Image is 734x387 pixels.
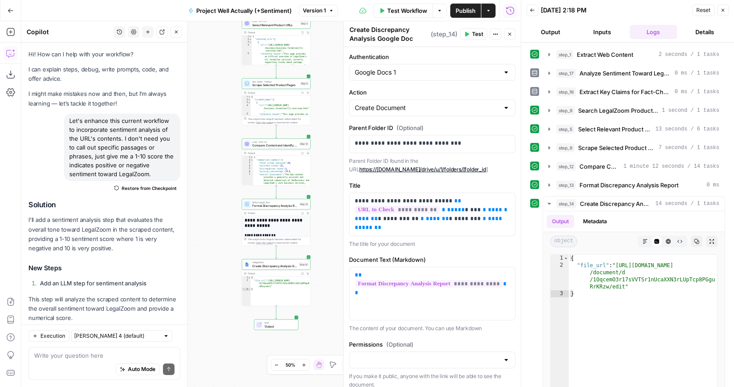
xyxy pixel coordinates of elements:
[242,288,250,291] div: 3
[543,141,725,155] button: 7 seconds / 1 tasks
[196,6,292,15] span: Project Well Actually (+Sentiment)
[248,117,309,124] div: This output is too large & has been abbreviated for review. to view the full content.
[242,41,252,43] div: 3
[242,99,250,101] div: 2
[300,82,309,86] div: Step 6
[543,159,725,174] button: 1 minute 12 seconds / 14 tasks
[692,4,714,16] button: Reset
[623,162,719,170] span: 1 minute 12 seconds / 14 tasks
[286,361,295,368] span: 50%
[674,69,719,77] span: 0 ms / 1 tasks
[450,4,481,18] button: Publish
[359,166,486,173] a: https://[DOMAIN_NAME]/drive/u/1/folders/[folder_id
[556,50,573,59] span: step_1
[27,28,111,36] div: Copilot
[242,173,253,239] div: 7
[242,38,252,41] div: 2
[252,20,298,23] span: LLM · GPT-4.1
[556,87,576,96] span: step_16
[556,143,575,152] span: step_6
[256,241,273,244] span: Copy the output
[630,25,678,39] button: Logs
[242,113,250,133] div: 5
[547,215,574,228] button: Output
[252,83,298,87] span: Scrape Selected Product Pages
[580,199,652,208] span: Create Discrepancy Analysis Google Doc
[556,199,576,208] span: step_14
[248,211,298,215] div: Output
[242,104,250,113] div: 4
[245,262,249,267] img: Instagram%20post%20-%201%201.png
[349,123,516,132] label: Parent Folder ID
[40,280,147,287] strong: Add an LLM step for sentiment analysis
[28,50,180,59] p: Hi! How can I help with your workflow?
[183,4,297,18] button: Project Well Actually (+Sentiment)
[349,181,516,190] label: Title
[242,78,311,125] div: Run Code · PythonScrape Selected Product PagesStep 6Output{ "scraped_pages":[ { "url":"[URL][DOMA...
[577,50,633,59] span: Extract Web Content
[578,125,652,134] span: Select Relevant Product URLs
[242,156,253,158] div: 1
[472,30,483,38] span: Test
[256,121,273,124] span: Copy the output
[242,162,253,164] div: 3
[248,31,298,34] div: Output
[249,38,251,41] span: Toggle code folding, rows 2 through 19
[543,103,725,118] button: 1 second / 1 tasks
[249,41,251,43] span: Toggle code folding, rows 3 through 6
[659,144,719,152] span: 7 seconds / 1 tasks
[387,6,427,15] span: Test Workflow
[252,140,298,144] span: LLM · GPT-4.1
[579,69,671,78] span: Analyze Sentiment Toward LegalZoom
[122,185,177,192] span: Restore from Checkpoint
[303,7,326,15] span: Version 1
[265,321,295,324] span: End
[349,255,516,264] label: Document Text (Markdown)
[242,101,250,104] div: 3
[386,340,413,349] span: (Optional)
[397,123,424,132] span: (Optional)
[556,69,576,78] span: step_17
[116,363,159,375] button: Auto Mode
[355,103,499,112] input: Create Document
[300,21,309,25] div: Step 5
[527,25,575,39] button: Output
[242,165,253,167] div: 4
[242,18,311,65] div: LLM · GPT-4.1Select Relevant Product URLsStep 5Output{ "selected_urls":[ { "url":"[URL][DOMAIN_NA...
[543,197,725,211] button: 14 seconds / 1 tasks
[655,200,719,208] span: 14 seconds / 1 tasks
[28,215,180,253] p: I'll add a sentiment analysis step that evaluates the overall tone toward LegalZoom in the scrape...
[242,320,311,330] div: EndOutput
[543,178,725,192] button: 0 ms
[128,365,155,373] span: Auto Mode
[242,167,253,170] div: 5
[299,5,338,16] button: Version 1
[242,138,311,186] div: LLM · GPT-4.1Compare Content and Identify DiscrepanciesStep 12Output{ "comparison_summary":{ "tot...
[578,215,612,228] button: Metadata
[431,30,457,39] span: ( step_14 )
[252,80,298,83] span: Run Code · Python
[681,25,729,39] button: Details
[242,159,253,162] div: 2
[543,47,725,62] button: 2 seconds / 1 tasks
[40,332,65,340] span: Execution
[456,6,476,15] span: Publish
[28,201,180,209] h2: Solution
[543,85,725,99] button: 0 ms / 1 tasks
[276,125,277,138] g: Edge from step_6 to step_12
[252,261,297,264] span: Integration
[248,151,298,155] div: Output
[662,107,719,115] span: 1 second / 1 tasks
[349,240,516,249] p: The title for your document
[249,35,251,38] span: Toggle code folding, rows 1 through 28
[579,162,620,171] span: Compare Content and Identify Discrepancies
[578,143,655,152] span: Scrape Selected Product Pages
[349,340,516,349] label: Permissions
[250,156,253,158] span: Toggle code folding, rows 1 through 153
[563,255,568,262] span: Toggle code folding, rows 1 through 3
[248,101,250,104] span: Toggle code folding, rows 3 through 7
[556,106,575,115] span: step_9
[265,324,295,328] span: Output
[74,332,159,340] input: Claude Sonnet 4 (default)
[349,25,428,43] textarea: Create Discrepancy Analysis Google Doc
